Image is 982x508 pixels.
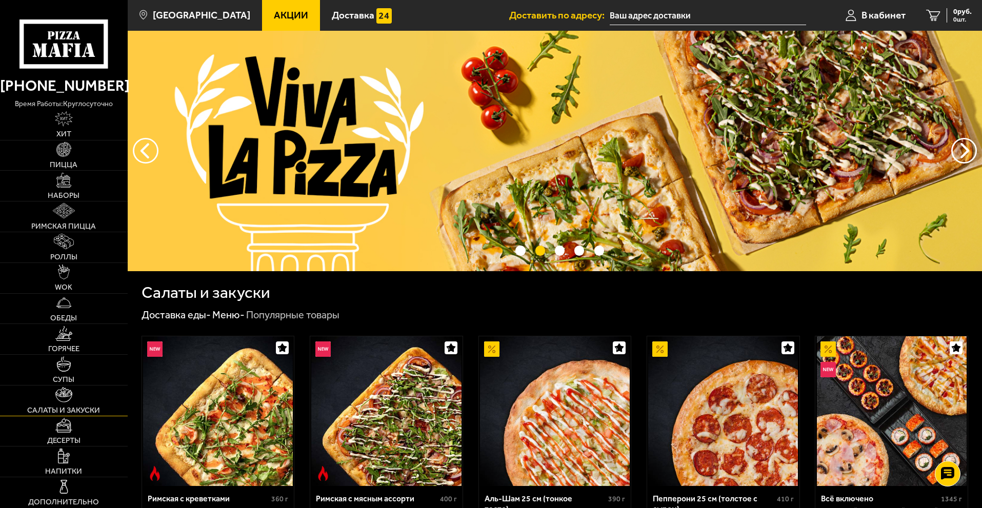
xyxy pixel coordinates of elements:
[594,246,604,255] button: точки переключения
[648,336,798,486] img: Пепперони 25 см (толстое с сыром)
[479,336,631,486] a: АкционныйАль-Шам 25 см (тонкое тесто)
[440,495,457,503] span: 400 г
[142,309,211,321] a: Доставка еды-
[484,341,499,357] img: Акционный
[817,336,967,486] img: Всё включено
[574,246,584,255] button: точки переключения
[652,341,668,357] img: Акционный
[951,138,977,164] button: предыдущий
[148,494,269,503] div: Римская с креветками
[153,10,250,20] span: [GEOGRAPHIC_DATA]
[953,8,972,15] span: 0 руб.
[53,376,74,383] span: Супы
[820,362,836,377] img: Новинка
[315,466,331,481] img: Острое блюдо
[480,336,630,486] img: Аль-Шам 25 см (тонкое тесто)
[28,498,99,506] span: Дополнительно
[332,10,374,20] span: Доставка
[212,309,245,321] a: Меню-
[555,246,565,255] button: точки переключения
[27,407,100,414] span: Салаты и закуски
[610,6,806,25] span: Выборгское шоссе, 31
[315,341,331,357] img: Новинка
[953,16,972,23] span: 0 шт.
[821,494,938,503] div: Всё включено
[941,495,962,503] span: 1345 г
[316,494,437,503] div: Римская с мясным ассорти
[274,10,308,20] span: Акции
[147,341,163,357] img: Новинка
[509,10,610,20] span: Доставить по адресу:
[147,466,163,481] img: Острое блюдо
[50,253,77,261] span: Роллы
[610,6,806,25] input: Ваш адрес доставки
[50,161,77,169] span: Пицца
[271,495,288,503] span: 360 г
[47,437,81,444] span: Десерты
[246,309,339,322] div: Популярные товары
[142,336,294,486] a: НовинкаОстрое блюдоРимская с креветками
[861,10,906,20] span: В кабинет
[815,336,968,486] a: АкционныйНовинкаВсё включено
[48,192,79,199] span: Наборы
[31,222,96,230] span: Римская пицца
[515,246,525,255] button: точки переключения
[133,138,158,164] button: следующий
[48,345,79,353] span: Горячее
[55,283,72,291] span: WOK
[608,495,625,503] span: 390 г
[777,495,794,503] span: 410 г
[45,468,82,475] span: Напитки
[142,285,270,301] h1: Салаты и закуски
[535,246,545,255] button: точки переключения
[311,336,461,486] img: Римская с мясным ассорти
[56,130,71,138] span: Хит
[647,336,799,486] a: АкционныйПепперони 25 см (толстое с сыром)
[376,8,392,24] img: 15daf4d41897b9f0e9f617042186c801.svg
[820,341,836,357] img: Акционный
[310,336,463,486] a: НовинкаОстрое блюдоРимская с мясным ассорти
[143,336,293,486] img: Римская с креветками
[50,314,77,322] span: Обеды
